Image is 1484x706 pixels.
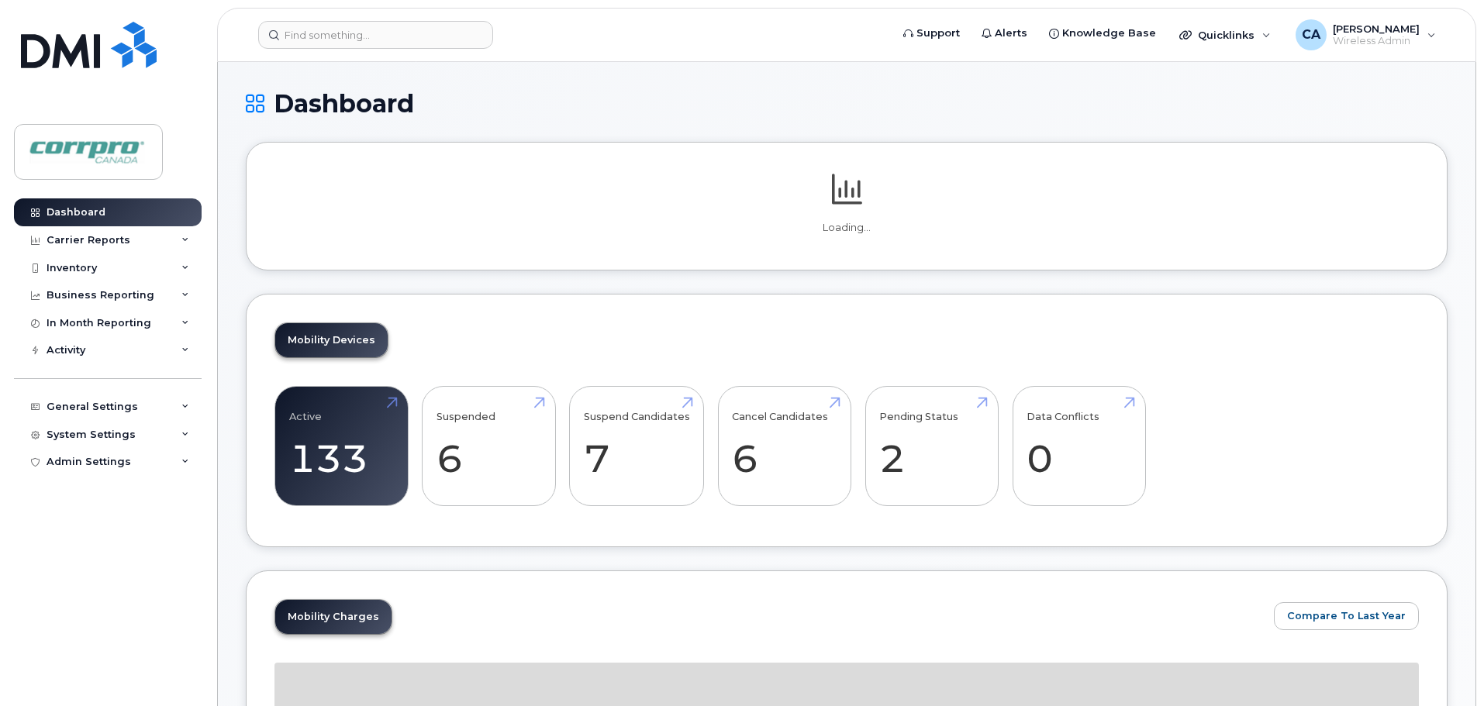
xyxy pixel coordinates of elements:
span: Compare To Last Year [1287,608,1406,623]
p: Loading... [274,221,1419,235]
a: Cancel Candidates 6 [732,395,837,498]
a: Mobility Devices [275,323,388,357]
button: Compare To Last Year [1274,602,1419,630]
a: Mobility Charges [275,600,392,634]
a: Suspend Candidates 7 [584,395,690,498]
a: Pending Status 2 [879,395,984,498]
a: Active 133 [289,395,394,498]
a: Data Conflicts 0 [1027,395,1131,498]
h1: Dashboard [246,90,1448,117]
a: Suspended 6 [437,395,541,498]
